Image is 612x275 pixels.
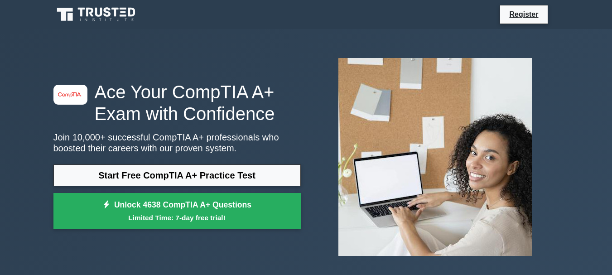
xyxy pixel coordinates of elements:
[504,9,544,20] a: Register
[65,212,289,223] small: Limited Time: 7-day free trial!
[53,193,301,229] a: Unlock 4638 CompTIA A+ QuestionsLimited Time: 7-day free trial!
[53,164,301,186] a: Start Free CompTIA A+ Practice Test
[53,81,301,125] h1: Ace Your CompTIA A+ Exam with Confidence
[53,132,301,154] p: Join 10,000+ successful CompTIA A+ professionals who boosted their careers with our proven system.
